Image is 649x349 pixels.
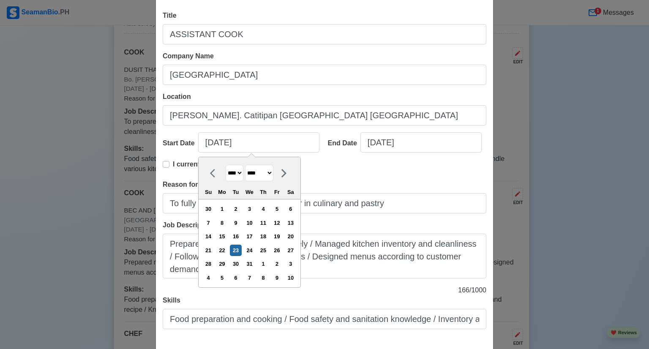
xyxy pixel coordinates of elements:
div: Tu [230,186,241,198]
div: Choose Saturday, August 3rd, 2019 [285,258,296,270]
div: Choose Monday, July 22nd, 2019 [216,245,228,256]
div: Sa [285,186,296,198]
div: Choose Friday, July 26th, 2019 [271,245,283,256]
span: Skills [163,297,180,304]
div: Th [257,186,269,198]
div: Choose Monday, August 5th, 2019 [216,272,228,284]
div: Choose Friday, July 12th, 2019 [271,217,283,229]
div: Choose Wednesday, July 31st, 2019 [244,258,255,270]
div: Choose Sunday, July 21st, 2019 [203,245,214,256]
div: Choose Wednesday, July 10th, 2019 [244,217,255,229]
div: Choose Friday, August 2nd, 2019 [271,258,283,270]
div: Choose Wednesday, August 7th, 2019 [244,272,255,284]
div: Choose Thursday, July 4th, 2019 [257,203,269,215]
span: Reason for Leaving [163,181,225,188]
p: 166 / 1000 [163,285,486,295]
div: Start Date [163,138,198,148]
div: Choose Sunday, August 4th, 2019 [203,272,214,284]
div: Choose Thursday, August 1st, 2019 [257,258,269,270]
div: Mo [216,186,228,198]
div: Choose Tuesday, August 6th, 2019 [230,272,241,284]
input: Ex: Third Officer [163,24,486,44]
div: Choose Saturday, July 20th, 2019 [285,231,296,242]
div: Choose Friday, August 9th, 2019 [271,272,283,284]
div: Choose Tuesday, July 9th, 2019 [230,217,241,229]
div: Choose Saturday, August 10th, 2019 [285,272,296,284]
div: End Date [328,138,360,148]
input: Ex: Manila [163,105,486,125]
label: Job Description [163,220,214,230]
div: Choose Sunday, July 28th, 2019 [203,258,214,270]
div: Choose Saturday, July 27th, 2019 [285,245,296,256]
div: Choose Tuesday, July 30th, 2019 [230,258,241,270]
div: Choose Tuesday, July 16th, 2019 [230,231,241,242]
div: Fr [271,186,283,198]
input: Your reason for leaving... [163,193,486,213]
p: I currently work here [173,159,239,169]
span: Location [163,93,191,100]
div: Choose Saturday, July 13th, 2019 [285,217,296,229]
div: Su [203,186,214,198]
div: Choose Wednesday, July 24th, 2019 [244,245,255,256]
div: Choose Thursday, July 18th, 2019 [257,231,269,242]
div: Choose Wednesday, July 3rd, 2019 [244,203,255,215]
div: Choose Monday, July 29th, 2019 [216,258,228,270]
div: Choose Wednesday, July 17th, 2019 [244,231,255,242]
div: month 2019-07 [201,202,297,285]
div: Choose Sunday, July 14th, 2019 [203,231,214,242]
div: Choose Monday, July 15th, 2019 [216,231,228,242]
span: Company Name [163,52,214,60]
textarea: Prepared meals efficiently and safely / Managed kitchen inventory and cleanliness / Followed food... [163,234,486,278]
div: Choose Monday, July 1st, 2019 [216,203,228,215]
input: Write your skills here... [163,309,486,329]
div: Choose Sunday, July 7th, 2019 [203,217,214,229]
div: We [244,186,255,198]
span: Title [163,12,177,19]
div: Choose Tuesday, July 23rd, 2019 [230,245,241,256]
div: Choose Friday, July 19th, 2019 [271,231,283,242]
div: Choose Friday, July 5th, 2019 [271,203,283,215]
div: Choose Thursday, July 25th, 2019 [257,245,269,256]
div: Choose Sunday, June 30th, 2019 [203,203,214,215]
div: Choose Thursday, July 11th, 2019 [257,217,269,229]
input: Ex: Global Gateway [163,65,486,85]
div: Choose Thursday, August 8th, 2019 [257,272,269,284]
div: Choose Monday, July 8th, 2019 [216,217,228,229]
div: Choose Tuesday, July 2nd, 2019 [230,203,241,215]
div: Choose Saturday, July 6th, 2019 [285,203,296,215]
